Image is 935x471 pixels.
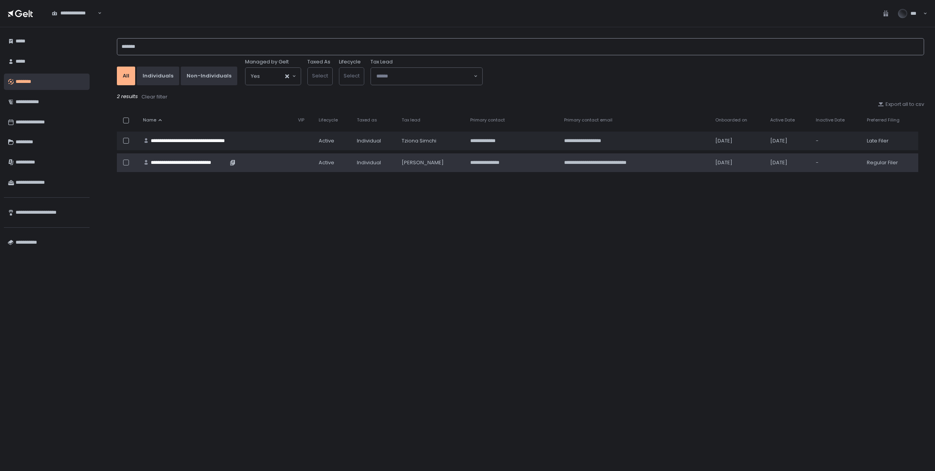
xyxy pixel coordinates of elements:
div: [DATE] [715,159,761,166]
div: Search for option [245,68,301,85]
span: Lifecycle [319,117,338,123]
div: Tziona Simchi [402,137,461,144]
span: Tax Lead [370,58,393,65]
span: Tax lead [402,117,420,123]
button: Clear Selected [285,74,289,78]
div: Individuals [143,72,173,79]
div: [PERSON_NAME] [402,159,461,166]
span: Preferred Filing [867,117,900,123]
span: Name [143,117,156,123]
span: VIP [298,117,304,123]
span: Select [312,72,328,79]
button: Non-Individuals [181,67,237,85]
div: 2 results [117,93,924,101]
div: Regular Filer [867,159,914,166]
div: - [816,159,857,166]
div: Individual [357,159,392,166]
div: Search for option [47,5,102,21]
span: Select [344,72,360,79]
div: Clear filter [141,93,168,100]
div: Late Filer [867,137,914,144]
button: Clear filter [141,93,168,101]
span: Managed by Gelt [245,58,289,65]
span: Primary contact email [564,117,612,123]
span: Yes [251,72,260,80]
div: - [816,137,857,144]
span: Taxed as [357,117,377,123]
span: Primary contact [470,117,505,123]
span: active [319,159,334,166]
input: Search for option [260,72,284,80]
div: Individual [357,137,392,144]
input: Search for option [96,9,97,17]
span: Inactive Date [816,117,845,123]
button: Export all to csv [878,101,924,108]
button: All [117,67,135,85]
div: Search for option [371,68,482,85]
span: active [319,137,334,144]
label: Taxed As [307,58,330,65]
label: Lifecycle [339,58,361,65]
span: Active Date [770,117,795,123]
div: [DATE] [770,137,806,144]
div: [DATE] [715,137,761,144]
span: Onboarded on [715,117,747,123]
div: Non-Individuals [187,72,231,79]
div: [DATE] [770,159,806,166]
div: All [123,72,129,79]
input: Search for option [376,72,473,80]
button: Individuals [137,67,179,85]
